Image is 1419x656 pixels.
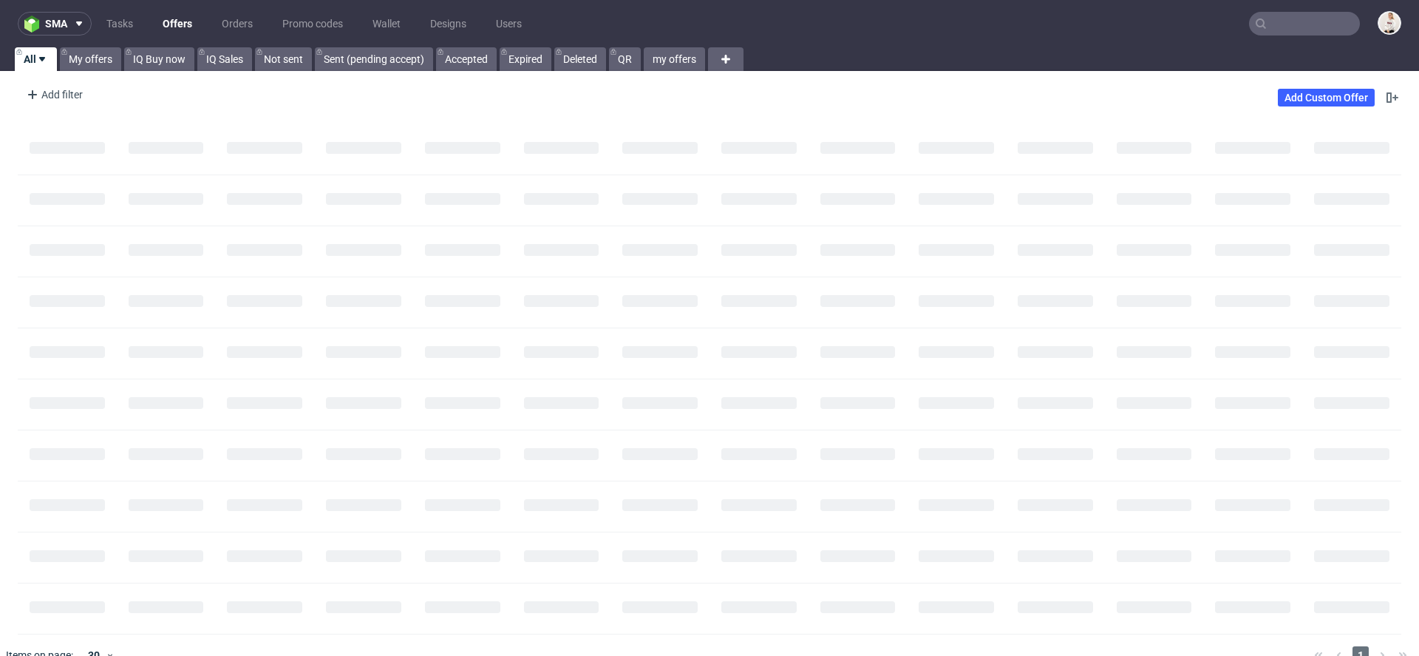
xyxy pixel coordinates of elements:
[1379,13,1400,33] img: Mari Fok
[500,47,551,71] a: Expired
[1278,89,1375,106] a: Add Custom Offer
[21,83,86,106] div: Add filter
[124,47,194,71] a: IQ Buy now
[98,12,142,35] a: Tasks
[609,47,641,71] a: QR
[315,47,433,71] a: Sent (pending accept)
[197,47,252,71] a: IQ Sales
[421,12,475,35] a: Designs
[18,12,92,35] button: sma
[364,12,409,35] a: Wallet
[60,47,121,71] a: My offers
[255,47,312,71] a: Not sent
[554,47,606,71] a: Deleted
[436,47,497,71] a: Accepted
[45,18,67,29] span: sma
[213,12,262,35] a: Orders
[24,16,45,33] img: logo
[487,12,531,35] a: Users
[154,12,201,35] a: Offers
[273,12,352,35] a: Promo codes
[644,47,705,71] a: my offers
[15,47,57,71] a: All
